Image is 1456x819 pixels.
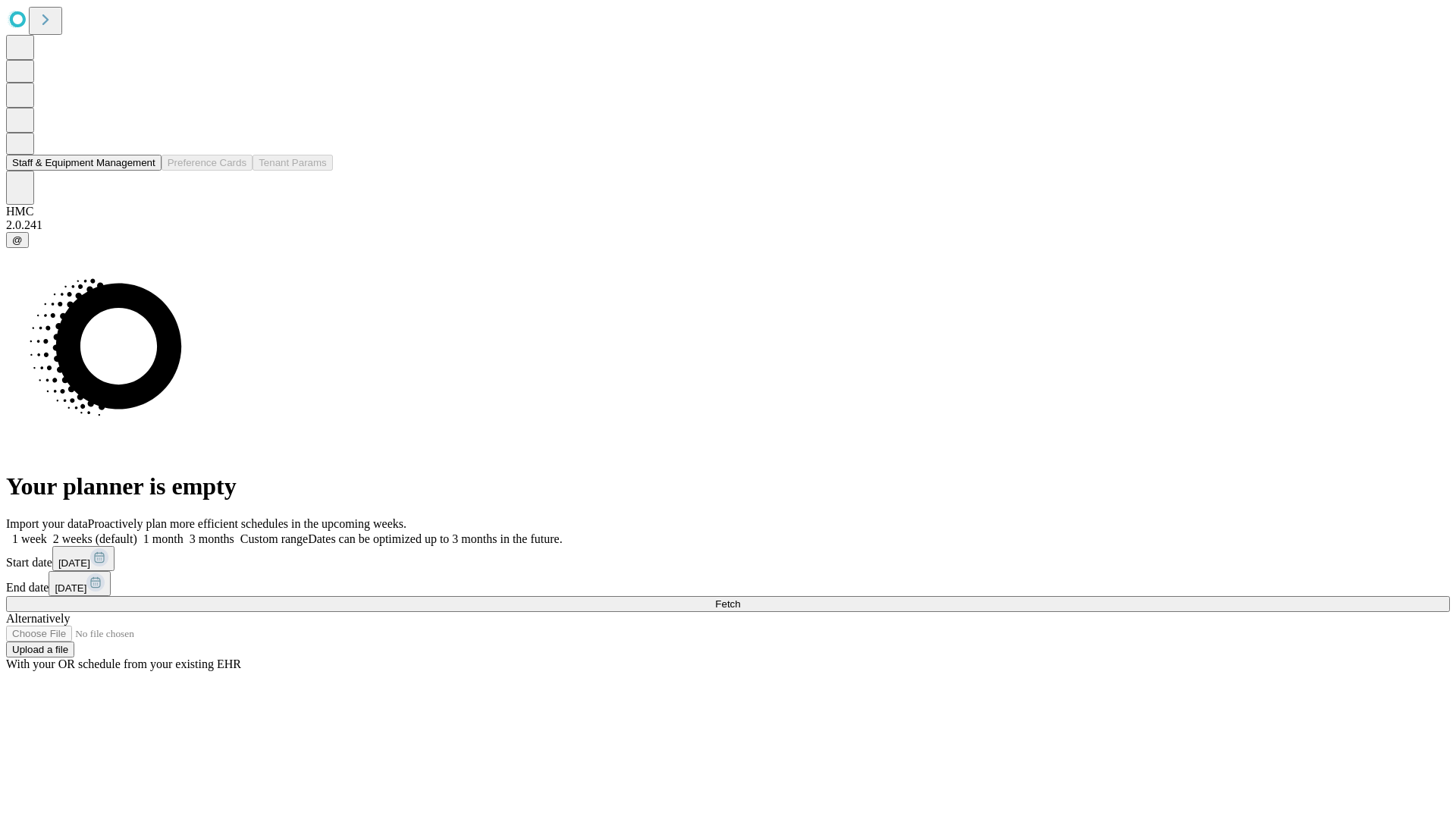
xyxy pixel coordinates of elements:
button: @ [6,232,29,248]
span: 1 month [143,532,184,545]
div: HMC [6,205,1450,218]
span: 1 week [12,532,47,545]
span: Alternatively [6,612,70,625]
span: @ [12,234,23,246]
div: 2.0.241 [6,218,1450,232]
div: End date [6,571,1450,596]
span: 3 months [190,532,234,545]
span: Dates can be optimized up to 3 months in the future. [308,532,562,545]
span: Fetch [715,598,740,610]
button: [DATE] [49,571,111,596]
button: [DATE] [52,546,115,571]
span: 2 weeks (default) [53,532,137,545]
span: [DATE] [58,557,90,569]
button: Staff & Equipment Management [6,155,162,171]
span: Custom range [240,532,308,545]
button: Fetch [6,596,1450,612]
span: [DATE] [55,582,86,594]
span: With your OR schedule from your existing EHR [6,657,241,670]
span: Proactively plan more efficient schedules in the upcoming weeks. [88,517,406,530]
div: Start date [6,546,1450,571]
button: Preference Cards [162,155,253,171]
button: Upload a file [6,642,74,657]
button: Tenant Params [253,155,333,171]
h1: Your planner is empty [6,472,1450,500]
span: Import your data [6,517,88,530]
